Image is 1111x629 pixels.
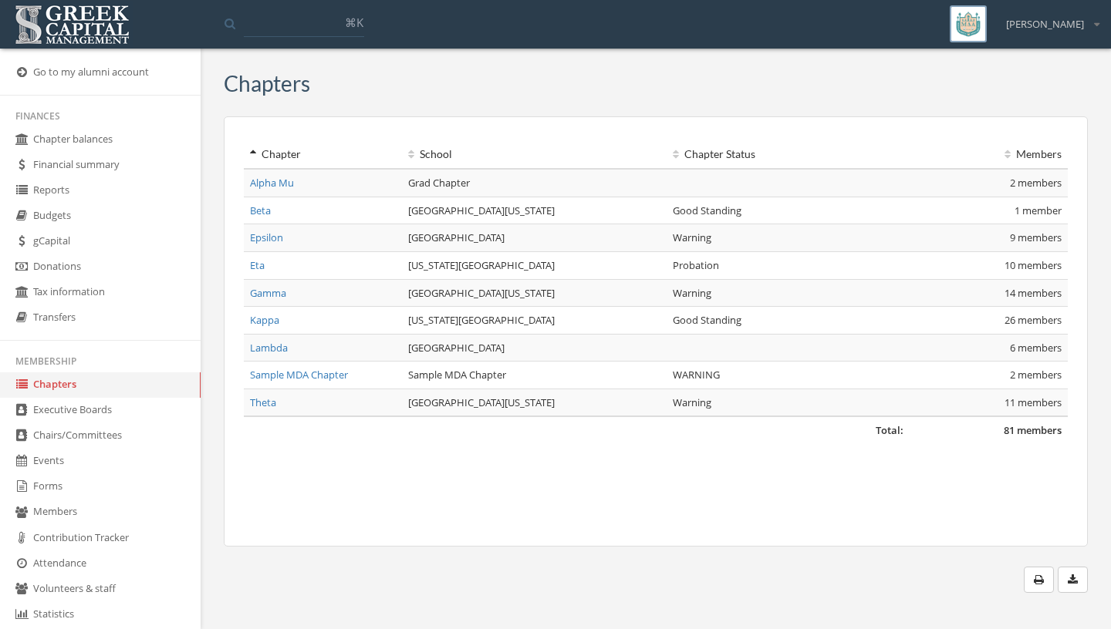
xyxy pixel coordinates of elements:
[667,279,910,307] td: Warning
[1015,203,1062,217] span: 1 member
[667,251,910,279] td: Probation
[667,307,910,335] td: Good Standing
[1010,230,1062,244] span: 9 members
[673,146,903,162] div: Chapter Status
[402,251,666,279] td: [US_STATE][GEOGRAPHIC_DATA]
[250,146,396,162] div: Chapter
[1006,17,1084,32] span: [PERSON_NAME]
[1005,395,1062,409] span: 11 members
[1010,368,1062,382] span: 2 members
[667,224,910,252] td: Warning
[250,313,279,327] a: Kappa
[250,341,288,355] a: Lambda
[402,388,666,416] td: [GEOGRAPHIC_DATA][US_STATE]
[250,368,348,382] a: Sample MDA Chapter
[1005,286,1062,300] span: 14 members
[250,258,265,272] a: Eta
[244,416,910,444] td: Total:
[1004,423,1062,437] span: 81 members
[250,176,294,190] a: Alpha Mu
[1010,341,1062,355] span: 6 members
[345,15,363,30] span: ⌘K
[250,230,283,244] a: Epsilon
[1010,176,1062,190] span: 2 members
[1005,258,1062,272] span: 10 members
[250,203,271,217] a: Beta
[250,395,276,409] a: Theta
[667,388,910,416] td: Warning
[402,307,666,335] td: [US_STATE][GEOGRAPHIC_DATA]
[402,224,666,252] td: [GEOGRAPHIC_DATA]
[402,279,666,307] td: [GEOGRAPHIC_DATA][US_STATE]
[1005,313,1062,327] span: 26 members
[402,362,666,389] td: Sample MDA Chapter
[402,197,666,224] td: [GEOGRAPHIC_DATA][US_STATE]
[224,72,310,96] h3: Chapters
[402,169,666,197] td: Grad Chapter
[667,362,910,389] td: WARNING
[408,146,660,162] div: School
[996,5,1099,32] div: [PERSON_NAME]
[916,146,1062,162] div: Members
[402,334,666,362] td: [GEOGRAPHIC_DATA]
[250,286,286,300] a: Gamma
[667,197,910,224] td: Good Standing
